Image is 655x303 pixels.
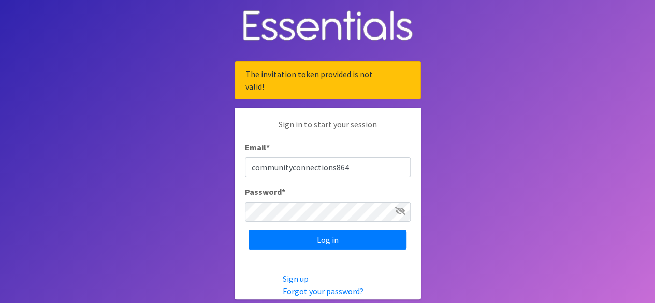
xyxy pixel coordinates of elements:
[245,141,270,153] label: Email
[283,286,363,296] a: Forgot your password?
[249,230,406,250] input: Log in
[245,118,411,141] p: Sign in to start your session
[266,142,270,152] abbr: required
[283,273,309,284] a: Sign up
[235,61,421,99] div: The invitation token provided is not valid!
[245,185,285,198] label: Password
[282,186,285,197] abbr: required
